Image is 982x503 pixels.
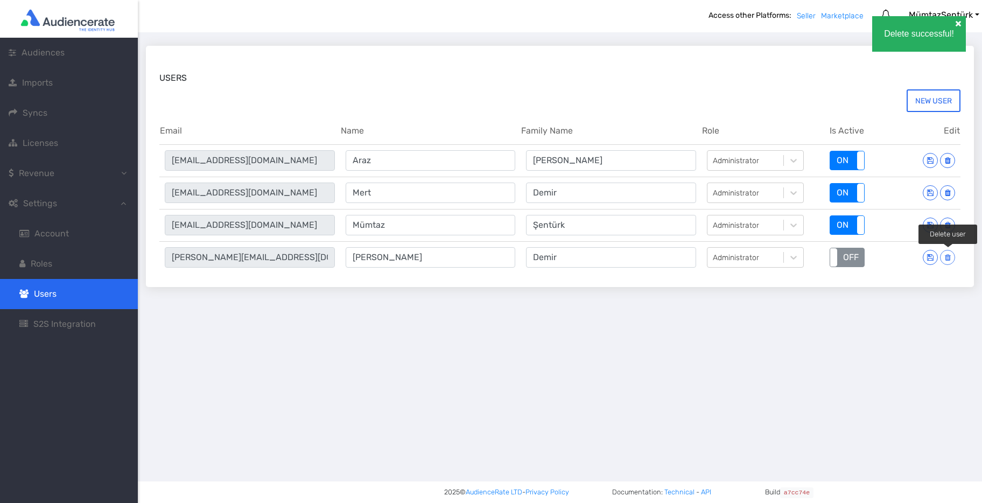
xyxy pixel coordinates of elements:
th: Edit [885,117,960,144]
div: OFF [830,248,865,267]
span: ON [837,154,848,167]
th: Name [340,117,521,144]
input: name [346,183,516,203]
span: Revenue [19,168,54,178]
th: Family Name [521,117,702,144]
a: Marketplace [821,11,864,20]
input: family name [526,150,696,171]
span: ON [837,219,848,232]
a: Privacy Policy [525,487,569,497]
span: Build [765,487,813,497]
th: Is Active [809,117,885,144]
input: name [346,150,516,171]
input: email [165,150,335,171]
input: email [165,247,335,268]
th: Email [159,117,340,144]
input: email [165,215,335,235]
b: Access other Platforms: [709,10,797,25]
h3: Users [159,73,960,83]
span: Audiences [22,47,65,58]
th: Role [702,117,809,144]
div: Administrator [713,155,759,166]
a: AudienceRate LTD [466,487,522,497]
span: Account [34,228,69,239]
button: New user [907,89,960,112]
input: email [165,183,335,203]
span: Documentation: - [612,487,711,497]
input: name [346,247,516,268]
span: OFF [843,251,859,264]
input: family name [526,215,696,235]
span: Imports [22,78,53,88]
span: Mümtaz Şentürk [909,10,973,20]
span: Users [34,289,57,299]
div: Administrator [713,252,759,263]
span: Licenses [23,138,58,148]
div: ON [830,151,865,170]
input: family name [526,183,696,203]
iframe: JSD widget [976,498,982,503]
div: Administrator [713,220,759,231]
span: S2S Integration [33,319,96,329]
input: family name [526,247,696,268]
span: Settings [23,198,57,208]
input: name [346,215,516,235]
a: Seller [797,11,816,20]
span: Syncs [23,108,47,118]
span: ON [837,186,848,199]
a: API [701,488,711,496]
div: Delete successful! [884,28,954,40]
span: Roles [31,259,52,269]
div: Administrator [713,187,759,199]
a: Technical [664,488,695,496]
div: ON [830,215,865,235]
code: a7cc74e [780,487,813,498]
div: ON [830,183,865,202]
